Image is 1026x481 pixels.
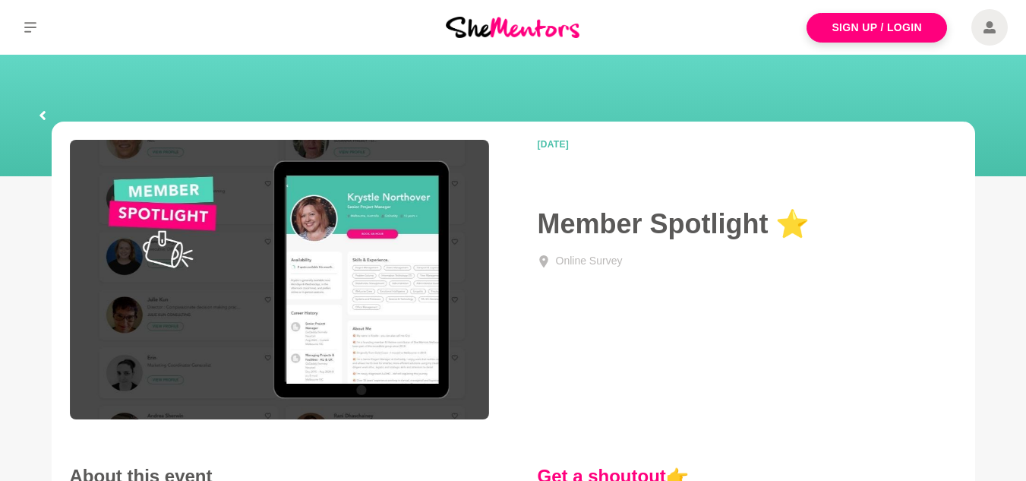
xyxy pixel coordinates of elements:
img: She Mentors Logo [446,17,579,37]
img: She Mentors Member Spotlight [70,140,489,419]
div: Online Survey [556,253,623,269]
a: Sign Up / Login [807,13,947,43]
h1: Member Spotlight ⭐ [538,207,957,241]
time: [DATE] [538,140,723,149]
